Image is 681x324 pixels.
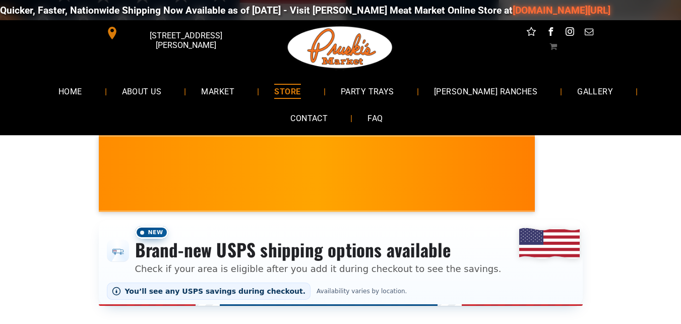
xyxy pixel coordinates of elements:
[120,26,251,55] span: [STREET_ADDRESS][PERSON_NAME]
[419,78,552,104] a: [PERSON_NAME] RANCHES
[544,25,557,41] a: facebook
[125,287,306,295] span: You’ll see any USPS savings during checkout.
[275,105,343,132] a: CONTACT
[525,25,538,41] a: Social network
[286,20,395,75] img: Pruski-s+Market+HQ+Logo2-1920w.png
[582,25,595,41] a: email
[135,262,502,276] p: Check if your area is eligible after you add it during checkout to see the savings.
[562,78,628,104] a: GALLERY
[352,105,398,132] a: FAQ
[135,239,502,261] h3: Brand-new USPS shipping options available
[563,25,576,41] a: instagram
[315,288,409,295] span: Availability varies by location.
[326,78,409,104] a: PARTY TRAYS
[107,78,177,104] a: ABOUT US
[503,5,600,16] a: [DOMAIN_NAME][URL]
[99,220,583,306] div: Shipping options announcement
[135,226,168,239] span: New
[99,25,253,41] a: [STREET_ADDRESS][PERSON_NAME]
[43,78,97,104] a: HOME
[186,78,250,104] a: MARKET
[259,78,316,104] a: STORE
